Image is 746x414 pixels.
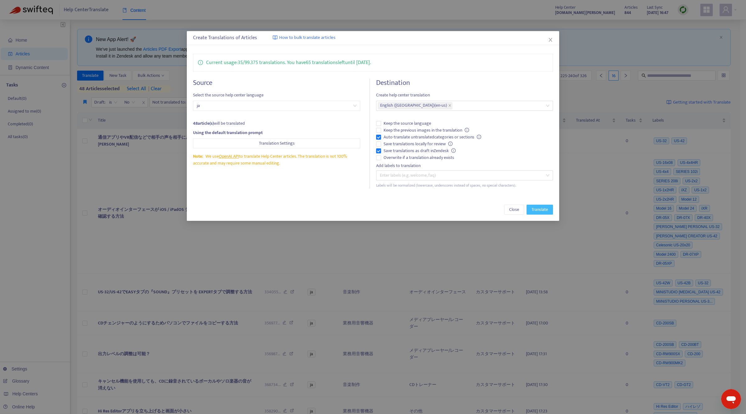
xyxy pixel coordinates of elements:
[193,129,360,136] div: Using the default translation prompt
[448,142,453,146] span: info-circle
[380,102,447,109] span: English ([GEOGRAPHIC_DATA]) ( en-us )
[198,59,203,65] span: info-circle
[381,127,472,134] span: Keep the previous images in the translation
[193,120,214,127] strong: 48 article(s)
[193,120,360,127] div: will be translated
[193,92,360,99] span: Select the source help center language
[721,389,741,409] iframe: メッセージングウィンドウを開くボタン
[376,92,553,99] span: Create help center translation
[547,36,554,43] button: Close
[532,206,548,213] span: Translate
[509,206,519,213] span: Close
[193,138,360,148] button: Translation Settings
[376,79,553,87] h4: Destination
[193,153,203,160] span: Note:
[193,153,360,167] div: We use to translate Help Center articles. The translation is not 100% accurate and may require so...
[504,205,524,215] button: Close
[376,183,553,188] div: Labels will be normalized (lowercase, underscores instead of spaces, no special characters).
[197,101,357,110] span: ja
[465,128,469,132] span: info-circle
[193,79,360,87] h4: Source
[477,135,481,139] span: info-circle
[279,34,335,41] span: How to bulk translate articles
[376,162,553,169] div: Add labels to translation
[381,134,484,141] span: Auto-translate untranslated categories or sections
[259,140,295,147] span: Translation Settings
[527,205,553,215] button: Translate
[548,37,553,42] span: close
[193,34,553,42] div: Create Translations of Articles
[219,153,239,160] a: OpenAI API
[448,104,451,108] span: close
[381,154,457,161] span: Overwrite if a translation already exists
[273,34,335,41] a: How to bulk translate articles
[381,147,458,154] span: Save translations as draft in Zendesk
[206,59,371,67] p: Current usage: 35 / 99.375 translations . You have 65 translations left until [DATE] .
[451,148,456,153] span: info-circle
[381,141,455,147] span: Save translations locally for review
[381,120,434,127] span: Keep the source language
[273,35,278,40] img: image-link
